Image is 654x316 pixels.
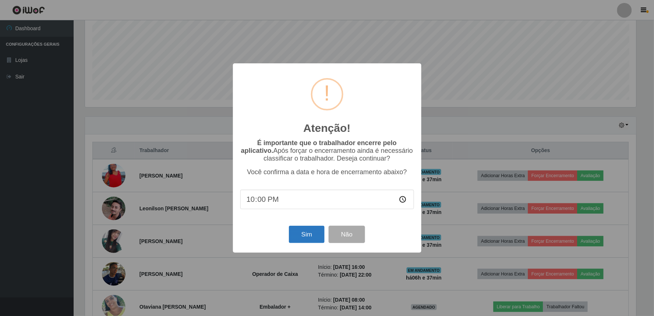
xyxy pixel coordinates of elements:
[240,139,414,162] p: Após forçar o encerramento ainda é necessário classificar o trabalhador. Deseja continuar?
[329,226,365,243] button: Não
[241,139,397,154] b: É importante que o trabalhador encerre pelo aplicativo.
[240,168,414,176] p: Você confirma a data e hora de encerramento abaixo?
[289,226,325,243] button: Sim
[303,122,350,135] h2: Atenção!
